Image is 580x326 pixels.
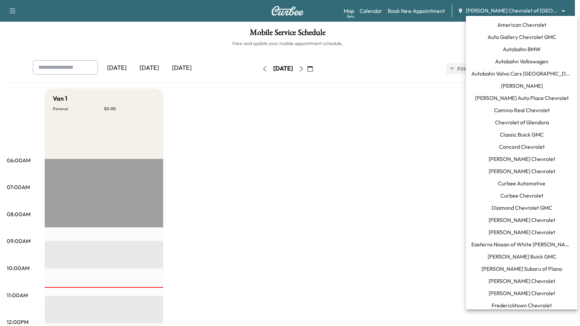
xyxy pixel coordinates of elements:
[495,57,549,65] span: Autobahn Volkswagen
[489,216,555,224] span: [PERSON_NAME] Chevrolet
[492,204,552,212] span: Diamond Chevrolet GMC
[492,301,552,309] span: Fredericktown Chevrolet
[500,130,544,139] span: Classic Buick GMC
[471,69,572,78] span: Autobahn Volvo Cars [GEOGRAPHIC_DATA]
[475,94,569,102] span: [PERSON_NAME] Auto Place Chevrolet
[499,143,545,151] span: Concord Chevrolet
[481,265,562,273] span: [PERSON_NAME] Subaru of Plano
[489,228,555,236] span: [PERSON_NAME] Chevrolet
[471,240,572,248] span: Easterns Nissan of White [PERSON_NAME]
[488,33,556,41] span: Auto Gallery Chevrolet GMC
[489,277,555,285] span: [PERSON_NAME] Chevrolet
[503,45,541,53] span: Autobahn BMW
[488,252,556,261] span: [PERSON_NAME] Buick GMC
[489,167,555,175] span: [PERSON_NAME] Chevrolet
[501,82,543,90] span: [PERSON_NAME]
[494,106,550,114] span: Camino Real Chevrolet
[495,118,549,126] span: Chevrolet of Glendora
[489,289,555,297] span: [PERSON_NAME] Chevrolet
[497,21,546,29] span: American Chevrolet
[500,191,543,200] span: Curbee Chevrolet
[489,155,555,163] span: [PERSON_NAME] Chevrolet
[498,179,545,187] span: Curbee Automotive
